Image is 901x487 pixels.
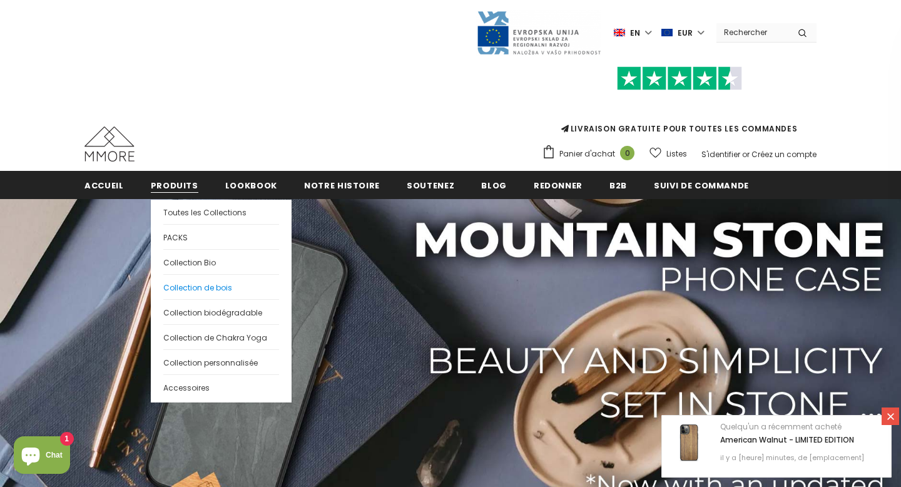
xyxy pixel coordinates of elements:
a: Notre histoire [304,171,380,199]
img: i-lang-1.png [614,28,625,38]
a: Panier d'achat 0 [542,145,641,163]
span: or [742,149,750,160]
img: Faites confiance aux étoiles pilotes [617,66,742,91]
span: Quelqu'un a récemment acheté [720,421,842,432]
a: PACKS [163,224,279,249]
iframe: Customer reviews powered by Trustpilot [542,90,817,123]
a: Toutes les Collections [163,200,279,224]
span: Accessoires [163,382,210,393]
a: Collection de bois [163,274,279,299]
span: en [630,27,640,39]
img: Javni Razpis [476,10,601,56]
a: B2B [609,171,627,199]
span: Accueil [84,180,124,192]
span: soutenez [407,180,454,192]
a: Listes [649,143,687,165]
a: American Walnut - LIMITED EDITION [720,434,854,445]
span: Collection Bio [163,257,216,268]
span: Notre histoire [304,180,380,192]
span: Collection personnalisée [163,357,258,368]
inbox-online-store-chat: Shopify online store chat [10,436,74,477]
a: Collection Bio [163,249,279,274]
a: Blog [481,171,507,199]
a: Suivi de commande [654,171,749,199]
span: Blog [481,180,507,192]
a: Produits [151,171,198,199]
a: Collection biodégradable [163,299,279,324]
span: Panier d'achat [559,148,615,160]
input: Search Site [716,23,788,41]
span: Collection de bois [163,282,232,293]
span: Suivi de commande [654,180,749,192]
a: Lookbook [225,171,277,199]
a: Accueil [84,171,124,199]
span: EUR [678,27,693,39]
a: Accessoires [163,374,279,399]
span: LIVRAISON GRATUITE POUR TOUTES LES COMMANDES [542,72,817,134]
span: Lookbook [225,180,277,192]
a: soutenez [407,171,454,199]
span: 0 [620,146,634,160]
span: Listes [666,148,687,160]
span: PACKS [163,232,188,243]
a: S'identifier [701,149,740,160]
span: Collection de Chakra Yoga [163,332,267,343]
span: Collection biodégradable [163,307,262,318]
span: il y a [heure] minutes, de [emplacement] [720,453,864,463]
a: Javni Razpis [476,27,601,38]
span: B2B [609,180,627,192]
span: Toutes les Collections [163,207,247,218]
a: Créez un compte [751,149,817,160]
span: Produits [151,180,198,192]
img: Cas MMORE [84,126,135,161]
span: Redonner [534,180,583,192]
a: Redonner [534,171,583,199]
a: Collection personnalisée [163,349,279,374]
a: Collection de Chakra Yoga [163,324,279,349]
